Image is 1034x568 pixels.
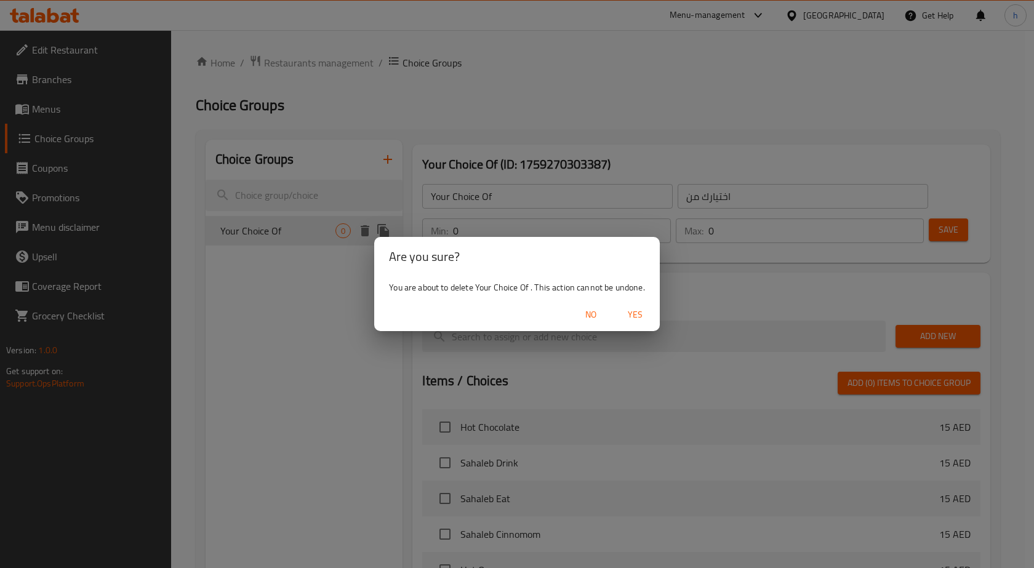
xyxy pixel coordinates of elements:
span: Yes [620,307,650,322]
button: No [571,303,611,326]
div: You are about to delete Your Choice Of . This action cannot be undone. [374,276,660,298]
h2: Are you sure? [389,247,645,266]
span: No [576,307,606,322]
button: Yes [615,303,655,326]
